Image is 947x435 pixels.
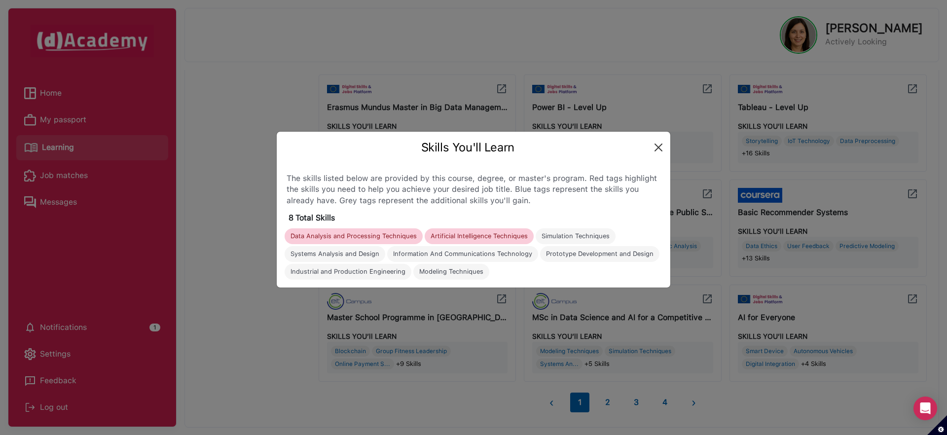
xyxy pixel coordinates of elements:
[651,140,666,155] button: Close
[913,397,937,420] div: Open Intercom Messenger
[546,250,654,258] div: Prototype Development and Design
[295,213,335,222] h6: Total Skills
[393,250,532,258] div: Information And Communications Technology
[419,268,483,276] div: Modeling Techniques
[285,140,651,155] div: Skills You'll Learn
[927,415,947,435] button: Set cookie preferences
[291,268,405,276] div: Industrial and Production Engineering
[291,232,417,240] div: Data Analysis and Processing Techniques
[285,171,662,208] div: The skills listed below are provided by this course, degree, or master's program. Red tags highli...
[542,232,610,240] div: Simulation Techniques
[291,250,379,258] div: Systems Analysis and Design
[289,213,293,222] strong: 8
[431,232,528,240] div: Artificial Intelligence Techniques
